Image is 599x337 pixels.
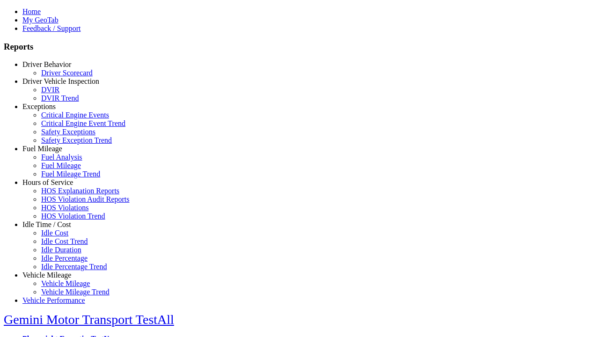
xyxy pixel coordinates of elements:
[41,212,105,220] a: HOS Violation Trend
[41,119,125,127] a: Critical Engine Event Trend
[22,103,56,110] a: Exceptions
[22,16,58,24] a: My GeoTab
[41,195,130,203] a: HOS Violation Audit Reports
[41,170,100,178] a: Fuel Mileage Trend
[41,111,109,119] a: Critical Engine Events
[41,229,68,237] a: Idle Cost
[41,136,112,144] a: Safety Exception Trend
[41,86,59,94] a: DVIR
[41,246,81,254] a: Idle Duration
[22,271,71,279] a: Vehicle Mileage
[22,7,41,15] a: Home
[41,288,110,296] a: Vehicle Mileage Trend
[41,94,79,102] a: DVIR Trend
[41,187,119,195] a: HOS Explanation Reports
[22,296,85,304] a: Vehicle Performance
[41,128,95,136] a: Safety Exceptions
[41,161,81,169] a: Fuel Mileage
[41,153,82,161] a: Fuel Analysis
[41,263,107,271] a: Idle Percentage Trend
[41,237,88,245] a: Idle Cost Trend
[22,220,71,228] a: Idle Time / Cost
[4,42,595,52] h3: Reports
[22,145,62,153] a: Fuel Mileage
[22,24,80,32] a: Feedback / Support
[41,69,93,77] a: Driver Scorecard
[22,60,71,68] a: Driver Behavior
[41,254,88,262] a: Idle Percentage
[22,77,99,85] a: Driver Vehicle Inspection
[22,178,73,186] a: Hours of Service
[41,279,90,287] a: Vehicle Mileage
[41,204,88,212] a: HOS Violations
[4,312,174,327] a: Gemini Motor Transport TestAll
